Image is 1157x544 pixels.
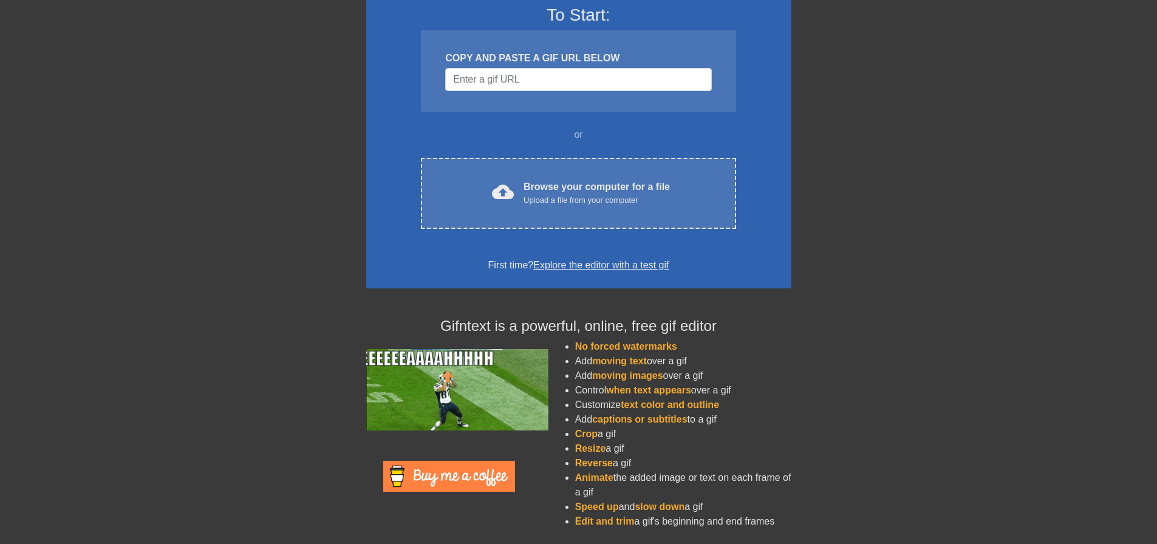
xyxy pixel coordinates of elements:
[592,414,687,424] span: captions or subtitles
[524,194,670,206] div: Upload a file from your computer
[575,369,791,383] li: Add over a gif
[398,127,760,142] div: or
[524,180,670,206] div: Browse your computer for a file
[366,349,548,430] img: football_small.gif
[575,456,791,471] li: a gif
[382,5,776,25] h3: To Start:
[575,443,606,454] span: Resize
[445,68,711,91] input: Username
[575,412,791,427] li: Add to a gif
[575,383,791,398] li: Control over a gif
[575,354,791,369] li: Add over a gif
[382,258,776,273] div: First time?
[575,429,598,439] span: Crop
[575,500,791,514] li: and a gif
[575,398,791,412] li: Customize
[575,441,791,456] li: a gif
[575,516,635,526] span: Edit and trim
[621,399,719,410] span: text color and outline
[575,501,619,512] span: Speed up
[592,370,663,381] span: moving images
[445,51,711,66] div: COPY AND PASTE A GIF URL BELOW
[592,356,647,366] span: moving text
[575,514,791,529] li: a gif's beginning and end frames
[492,181,514,203] span: cloud_upload
[606,385,691,395] span: when text appears
[383,461,515,492] img: Buy Me A Coffee
[635,501,684,512] span: slow down
[575,471,791,500] li: the added image or text on each frame of a gif
[366,318,791,335] h4: Gifntext is a powerful, online, free gif editor
[575,427,791,441] li: a gif
[575,341,677,352] span: No forced watermarks
[575,458,613,468] span: Reverse
[575,472,613,483] span: Animate
[533,260,669,270] a: Explore the editor with a test gif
